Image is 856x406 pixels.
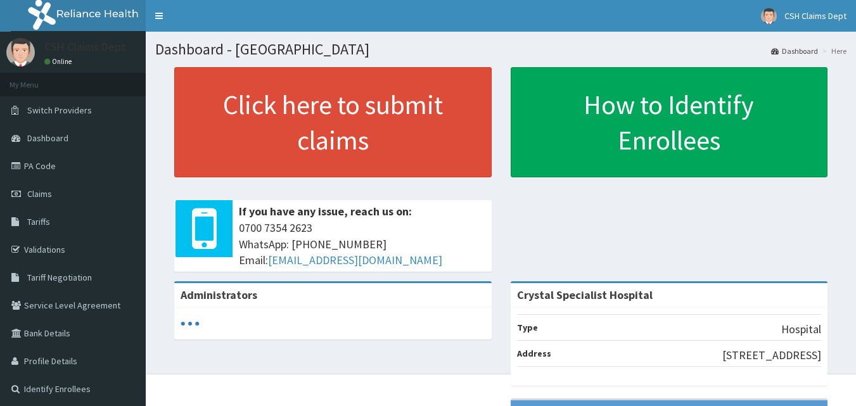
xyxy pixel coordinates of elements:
a: [EMAIL_ADDRESS][DOMAIN_NAME] [268,253,442,267]
strong: Crystal Specialist Hospital [517,288,653,302]
b: If you have any issue, reach us on: [239,204,412,219]
b: Type [517,322,538,333]
span: Switch Providers [27,105,92,116]
b: Address [517,348,551,359]
span: Claims [27,188,52,200]
span: Tariff Negotiation [27,272,92,283]
a: How to Identify Enrollees [511,67,828,177]
span: CSH Claims Dept [784,10,846,22]
p: CSH Claims Dept [44,41,126,53]
b: Administrators [181,288,257,302]
li: Here [819,46,846,56]
svg: audio-loading [181,314,200,333]
a: Online [44,57,75,66]
p: [STREET_ADDRESS] [722,347,821,364]
a: Click here to submit claims [174,67,492,177]
h1: Dashboard - [GEOGRAPHIC_DATA] [155,41,846,58]
img: User Image [6,38,35,67]
p: Hospital [781,321,821,338]
img: User Image [761,8,777,24]
span: Tariffs [27,216,50,227]
span: 0700 7354 2623 WhatsApp: [PHONE_NUMBER] Email: [239,220,485,269]
a: Dashboard [771,46,818,56]
span: Dashboard [27,132,68,144]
